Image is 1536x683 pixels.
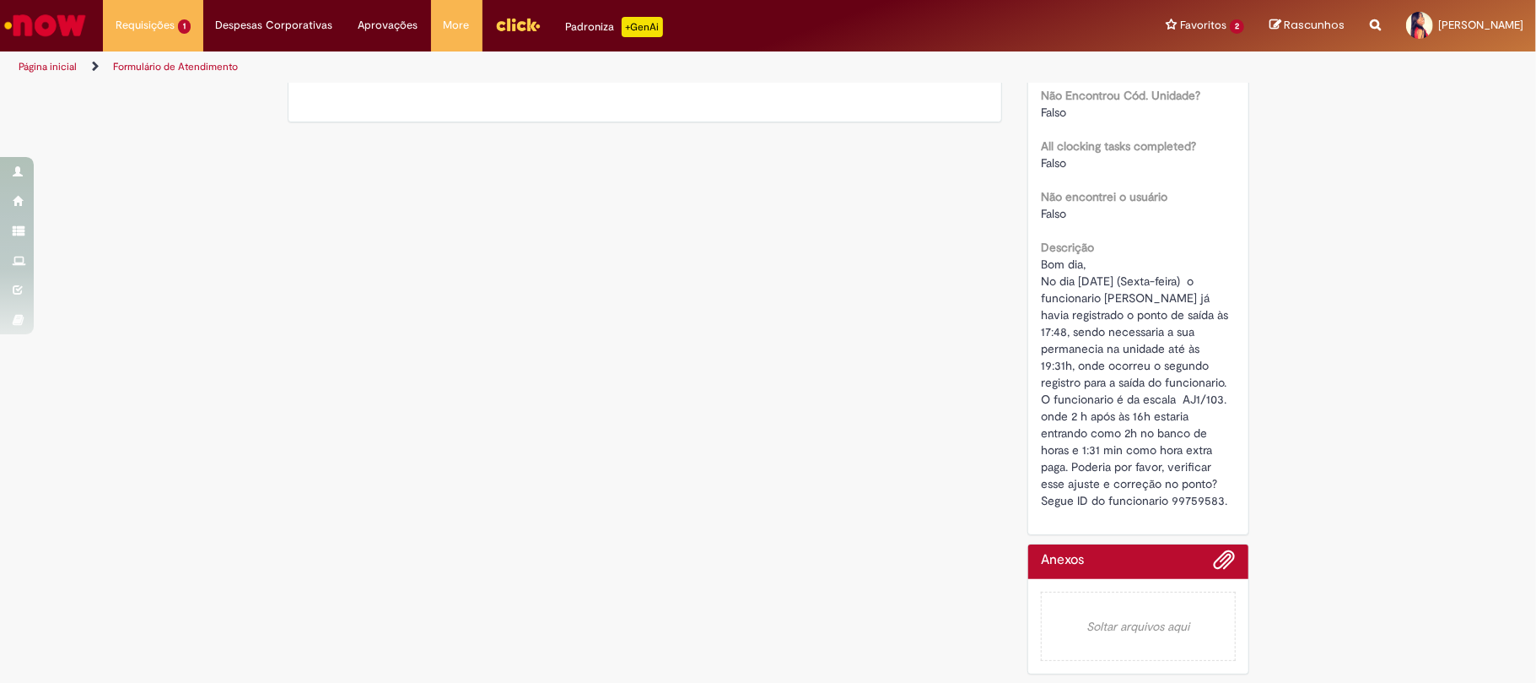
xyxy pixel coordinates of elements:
a: Formulário de Atendimento [113,60,238,73]
span: Aprovações [358,17,418,34]
a: Rascunhos [1269,18,1345,34]
span: Requisições [116,17,175,34]
span: Falso [1041,105,1066,120]
img: ServiceNow [2,8,89,42]
span: Falso [1041,206,1066,221]
img: click_logo_yellow_360x200.png [495,12,541,37]
p: +GenAi [622,17,663,37]
button: Adicionar anexos [1214,549,1236,579]
span: More [444,17,470,34]
b: Não Encontrou Cód. Unidade? [1041,88,1200,103]
b: Não encontrei o usuário [1041,189,1167,204]
span: 1 [178,19,191,34]
span: [PERSON_NAME] [1438,18,1523,32]
span: Bom dia, No dia [DATE] (Sexta-feira) o funcionario [PERSON_NAME] já havia registrado o ponto de s... [1041,257,1231,508]
span: Favoritos [1180,17,1226,34]
div: Padroniza [566,17,663,37]
ul: Trilhas de página [13,51,1011,83]
span: 2 [1230,19,1244,34]
span: Rascunhos [1284,17,1345,33]
h2: Anexos [1041,553,1084,568]
span: Despesas Corporativas [216,17,333,34]
a: Página inicial [19,60,77,73]
b: Descrição [1041,240,1094,255]
span: Falso [1041,155,1066,171]
em: Soltar arquivos aqui [1041,592,1236,661]
b: All clocking tasks completed? [1041,138,1196,154]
